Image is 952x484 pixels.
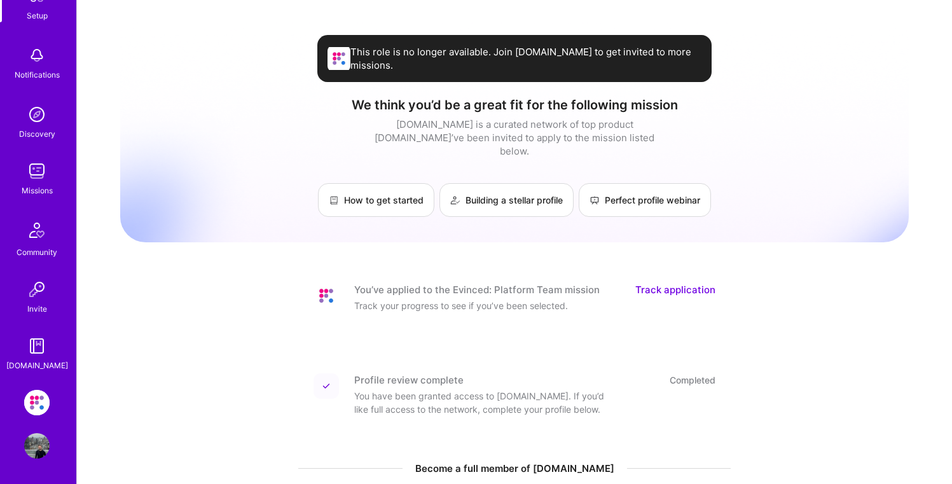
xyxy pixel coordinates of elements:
h1: We think you’d be a great fit for the following mission [120,97,909,113]
div: Profile review complete [354,373,464,387]
img: Community [22,215,52,245]
img: Perfect profile webinar [590,195,600,205]
div: [DOMAIN_NAME] [6,359,68,372]
a: Building a stellar profile [439,183,574,217]
div: Completed [670,373,715,387]
span: This role is no longer available. Join [DOMAIN_NAME] to get invited to more missions. [350,45,701,72]
span: Become a full member of [DOMAIN_NAME] [415,462,614,475]
div: You’ve applied to the Evinced: Platform Team mission [354,283,600,296]
img: Invite [24,277,50,302]
img: bell [24,43,50,68]
div: Community [17,245,57,259]
img: discovery [24,102,50,127]
div: Missions [22,184,53,197]
a: Track application [635,283,715,296]
img: How to get started [329,195,339,205]
img: Company Logo [328,47,350,70]
div: Notifications [15,68,60,81]
div: [DOMAIN_NAME] is a curated network of top product [DOMAIN_NAME]’ve been invited to apply to the m... [371,118,658,158]
a: Perfect profile webinar [579,183,711,217]
div: You have been granted access to [DOMAIN_NAME]. If you’d like full access to the network, complete... [354,389,609,416]
img: User Avatar [24,433,50,459]
img: Evinced: Platform Team [24,390,50,415]
img: teamwork [24,158,50,184]
img: guide book [24,333,50,359]
a: How to get started [318,183,434,217]
div: Discovery [19,127,55,141]
div: Track your progress to see if you’ve been selected. [354,299,609,312]
div: Setup [27,9,48,22]
img: Building a stellar profile [450,195,460,205]
a: User Avatar [21,433,53,459]
a: Evinced: Platform Team [21,390,53,415]
img: Completed [322,382,330,390]
img: Company Logo [314,283,339,308]
div: Invite [27,302,47,315]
